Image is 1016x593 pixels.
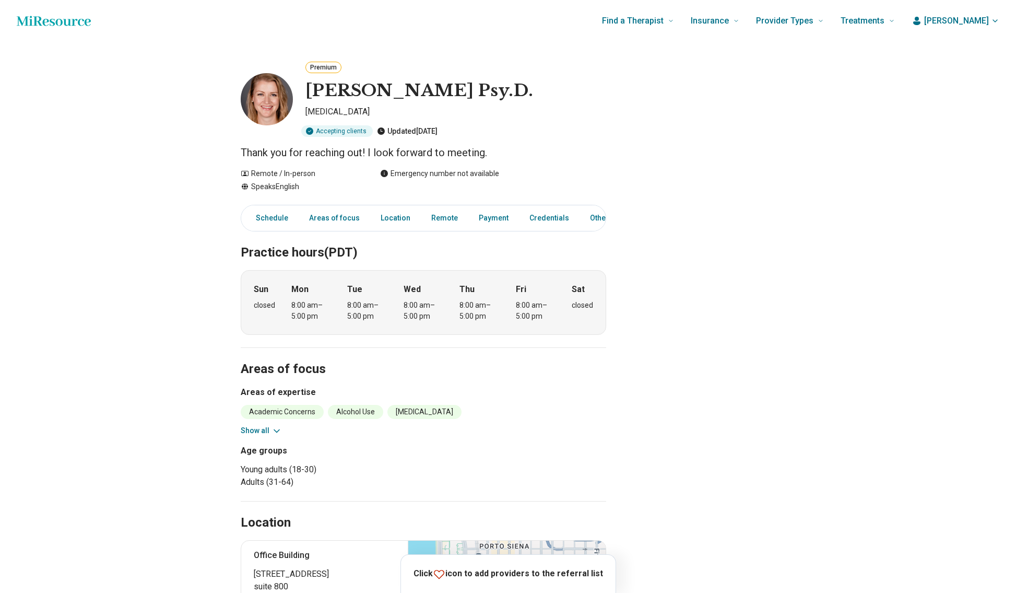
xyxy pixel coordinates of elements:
[572,300,593,311] div: closed
[347,300,387,322] div: 8:00 am – 5:00 pm
[516,283,526,296] strong: Fri
[241,405,324,419] li: Academic Concerns
[241,335,606,378] h2: Areas of focus
[254,549,395,562] p: Office Building
[756,14,813,28] span: Provider Types
[241,476,419,489] li: Adults (31-64)
[241,145,606,160] p: Thank you for reaching out! I look forward to meeting.
[254,568,395,580] span: [STREET_ADDRESS]
[301,125,373,137] div: Accepting clients
[241,463,419,476] li: Young adults (18-30)
[254,300,275,311] div: closed
[387,405,462,419] li: [MEDICAL_DATA]
[414,567,603,580] p: Click icon to add providers to the referral list
[241,425,282,436] button: Show all
[241,445,419,457] h3: Age groups
[516,300,556,322] div: 8:00 am – 5:00 pm
[303,207,366,229] a: Areas of focus
[404,283,421,296] strong: Wed
[374,207,417,229] a: Location
[241,514,291,532] h2: Location
[241,73,293,125] img: Autumn Lewis Psy.D., Psychologist
[241,270,606,335] div: When does the program meet?
[691,14,729,28] span: Insurance
[243,207,294,229] a: Schedule
[305,106,606,121] p: [MEDICAL_DATA]
[459,283,475,296] strong: Thu
[584,207,621,229] a: Other
[291,300,332,322] div: 8:00 am – 5:00 pm
[17,10,91,31] a: Home page
[328,405,383,419] li: Alcohol Use
[425,207,464,229] a: Remote
[472,207,515,229] a: Payment
[841,14,884,28] span: Treatments
[291,283,309,296] strong: Mon
[241,168,359,179] div: Remote / In-person
[305,62,341,73] button: Premium
[377,125,438,137] div: Updated [DATE]
[254,580,395,593] span: suite 800
[254,283,268,296] strong: Sun
[241,386,606,399] h3: Areas of expertise
[912,15,999,27] button: [PERSON_NAME]
[404,300,444,322] div: 8:00 am – 5:00 pm
[380,168,499,179] div: Emergency number not available
[602,14,664,28] span: Find a Therapist
[241,181,359,192] div: Speaks English
[523,207,575,229] a: Credentials
[572,283,585,296] strong: Sat
[305,80,533,102] h1: [PERSON_NAME] Psy.D.
[347,283,362,296] strong: Tue
[241,219,606,262] h2: Practice hours (PDT)
[459,300,500,322] div: 8:00 am – 5:00 pm
[924,15,989,27] span: [PERSON_NAME]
